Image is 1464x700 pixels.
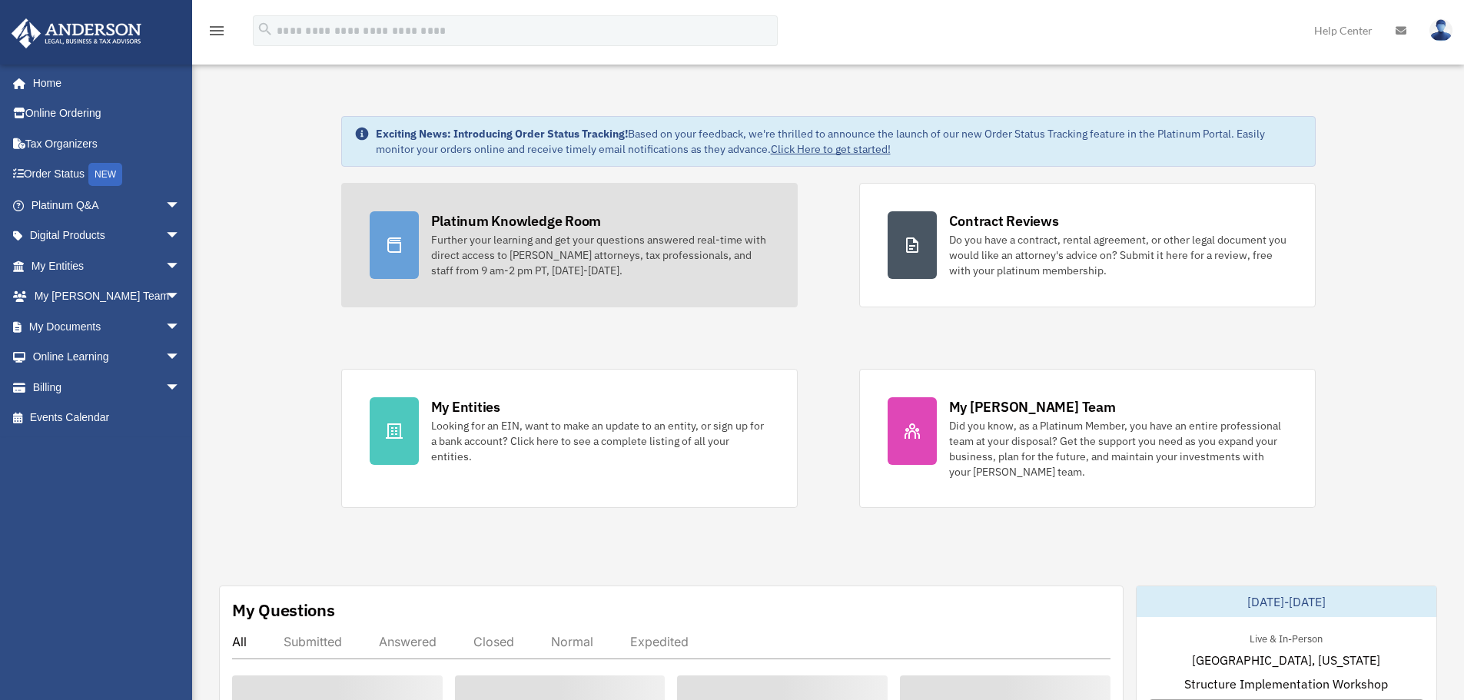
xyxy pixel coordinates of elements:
[11,98,204,129] a: Online Ordering
[1429,19,1452,41] img: User Pic
[11,68,196,98] a: Home
[1192,651,1380,669] span: [GEOGRAPHIC_DATA], [US_STATE]
[11,250,204,281] a: My Entitiesarrow_drop_down
[232,599,335,622] div: My Questions
[859,183,1316,307] a: Contract Reviews Do you have a contract, rental agreement, or other legal document you would like...
[165,342,196,373] span: arrow_drop_down
[165,311,196,343] span: arrow_drop_down
[11,221,204,251] a: Digital Productsarrow_drop_down
[257,21,274,38] i: search
[949,397,1116,416] div: My [PERSON_NAME] Team
[207,22,226,40] i: menu
[165,250,196,282] span: arrow_drop_down
[431,397,500,416] div: My Entities
[11,128,204,159] a: Tax Organizers
[11,372,204,403] a: Billingarrow_drop_down
[376,126,1303,157] div: Based on your feedback, we're thrilled to announce the launch of our new Order Status Tracking fe...
[551,634,593,649] div: Normal
[207,27,226,40] a: menu
[379,634,437,649] div: Answered
[165,372,196,403] span: arrow_drop_down
[165,190,196,221] span: arrow_drop_down
[1137,586,1436,617] div: [DATE]-[DATE]
[11,311,204,342] a: My Documentsarrow_drop_down
[1237,629,1335,645] div: Live & In-Person
[376,127,628,141] strong: Exciting News: Introducing Order Status Tracking!
[859,369,1316,508] a: My [PERSON_NAME] Team Did you know, as a Platinum Member, you have an entire professional team at...
[341,369,798,508] a: My Entities Looking for an EIN, want to make an update to an entity, or sign up for a bank accoun...
[630,634,689,649] div: Expedited
[341,183,798,307] a: Platinum Knowledge Room Further your learning and get your questions answered real-time with dire...
[431,232,769,278] div: Further your learning and get your questions answered real-time with direct access to [PERSON_NAM...
[165,281,196,313] span: arrow_drop_down
[11,159,204,191] a: Order StatusNEW
[88,163,122,186] div: NEW
[232,634,247,649] div: All
[431,211,602,231] div: Platinum Knowledge Room
[949,418,1287,479] div: Did you know, as a Platinum Member, you have an entire professional team at your disposal? Get th...
[1184,675,1388,693] span: Structure Implementation Workshop
[949,232,1287,278] div: Do you have a contract, rental agreement, or other legal document you would like an attorney's ad...
[771,142,891,156] a: Click Here to get started!
[11,342,204,373] a: Online Learningarrow_drop_down
[11,281,204,312] a: My [PERSON_NAME] Teamarrow_drop_down
[11,190,204,221] a: Platinum Q&Aarrow_drop_down
[949,211,1059,231] div: Contract Reviews
[165,221,196,252] span: arrow_drop_down
[284,634,342,649] div: Submitted
[431,418,769,464] div: Looking for an EIN, want to make an update to an entity, or sign up for a bank account? Click her...
[7,18,146,48] img: Anderson Advisors Platinum Portal
[473,634,514,649] div: Closed
[11,403,204,433] a: Events Calendar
